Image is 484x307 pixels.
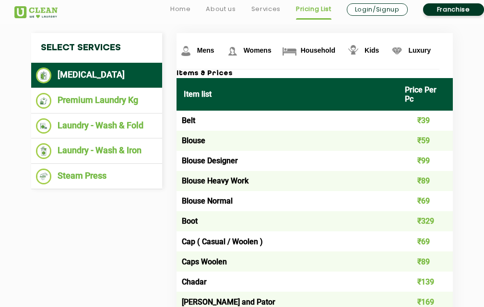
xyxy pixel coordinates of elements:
[177,151,398,171] td: Blouse Designer
[36,93,157,109] li: Premium Laundry Kg
[177,211,398,231] td: Boot
[398,231,453,251] td: ₹69
[408,46,431,54] span: Luxury
[177,69,453,78] h3: Items & Prices
[170,3,191,15] a: Home
[177,272,398,292] td: Chadar
[347,3,408,16] a: Login/Signup
[36,68,157,83] li: [MEDICAL_DATA]
[36,169,157,184] li: Steam Press
[31,33,162,63] h4: Select Services
[177,171,398,191] td: Blouse Heavy Work
[36,93,52,109] img: Premium Laundry Kg
[398,171,453,191] td: ₹89
[296,3,331,15] a: Pricing List
[251,3,281,15] a: Services
[197,46,214,54] span: Mens
[14,6,58,18] img: UClean Laundry and Dry Cleaning
[345,43,362,59] img: Kids
[398,151,453,171] td: ₹99
[398,211,453,231] td: ₹329
[36,118,157,134] li: Laundry - Wash & Fold
[301,46,335,54] span: Household
[281,43,298,59] img: Household
[177,191,398,211] td: Blouse Normal
[177,231,398,251] td: Cap ( Casual / Woolen )
[423,3,484,16] a: Franchise
[206,3,236,15] a: About us
[177,78,398,111] th: Item list
[36,169,52,184] img: Steam Press
[398,78,453,111] th: Price Per Pc
[36,143,52,159] img: Laundry - Wash & Iron
[177,43,194,59] img: Mens
[177,131,398,151] td: Blouse
[398,111,453,131] td: ₹39
[398,131,453,151] td: ₹59
[177,111,398,131] td: Belt
[177,251,398,272] td: Caps Woolen
[398,272,453,292] td: ₹139
[244,46,272,54] span: Womens
[365,46,379,54] span: Kids
[398,191,453,211] td: ₹69
[389,43,405,59] img: Luxury
[398,251,453,272] td: ₹89
[36,118,52,134] img: Laundry - Wash & Fold
[36,68,52,83] img: Dry Cleaning
[36,143,157,159] li: Laundry - Wash & Iron
[224,43,241,59] img: Womens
